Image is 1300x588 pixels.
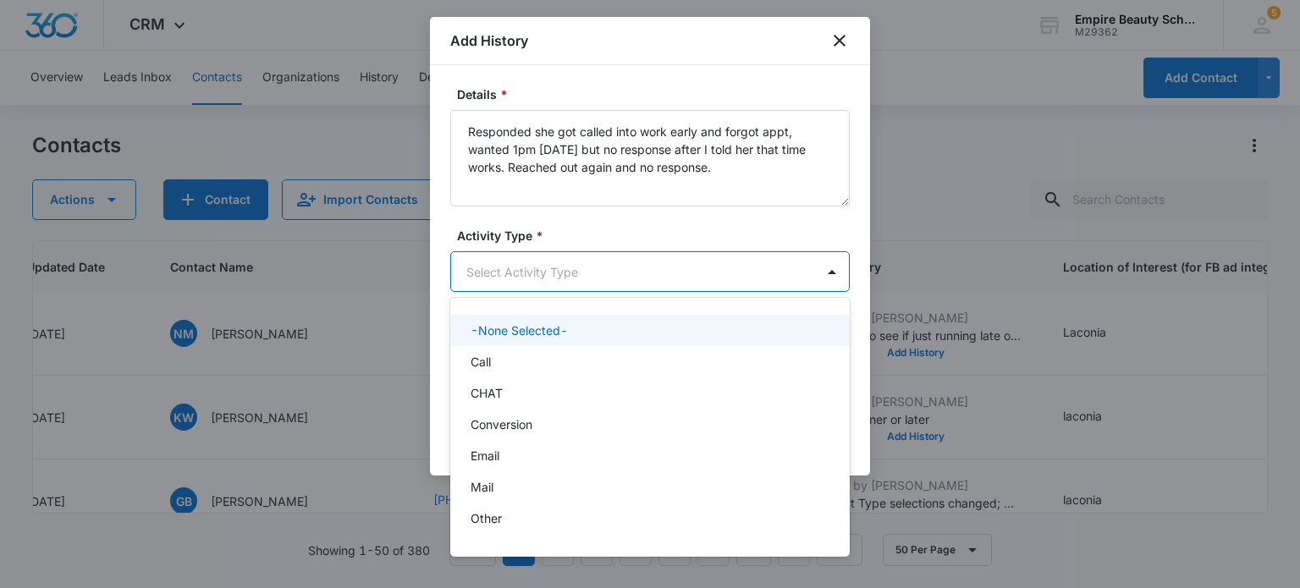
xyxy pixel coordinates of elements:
p: Email [471,447,499,464]
p: P2P [471,541,493,558]
p: CHAT [471,384,503,402]
p: -None Selected- [471,321,568,339]
p: Mail [471,478,493,496]
p: Conversion [471,415,532,433]
p: Call [471,353,491,371]
p: Other [471,509,502,527]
